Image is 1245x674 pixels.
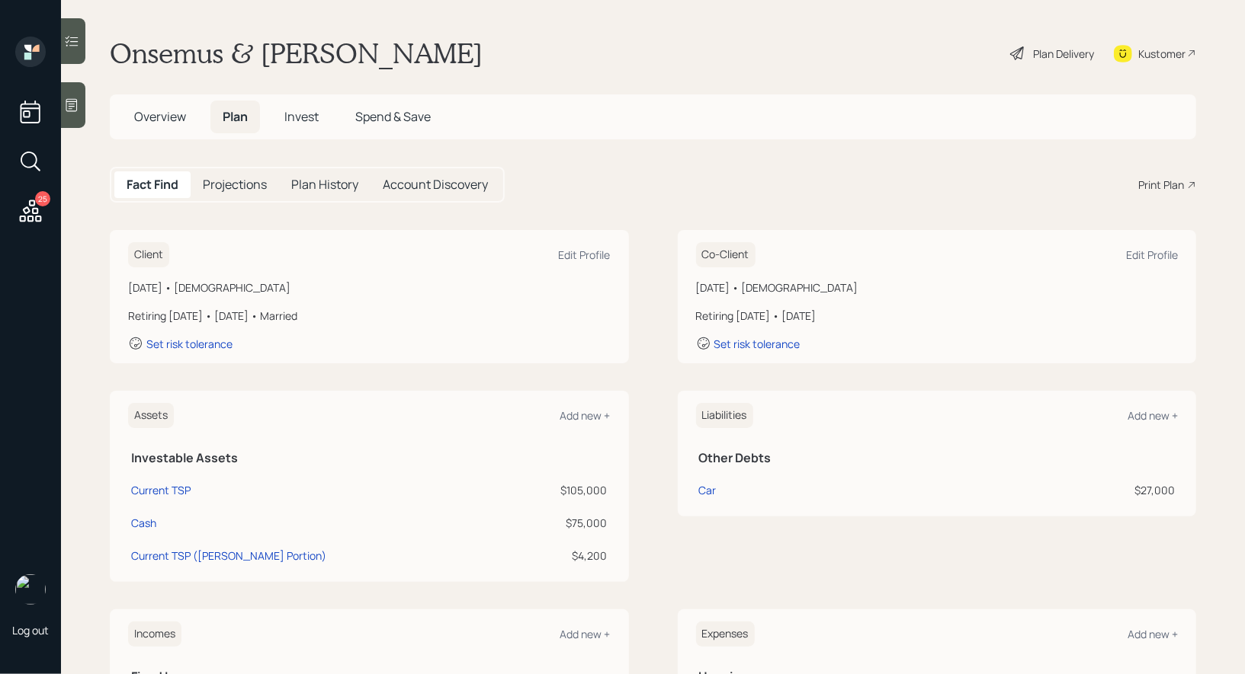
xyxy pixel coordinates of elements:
div: Set risk tolerance [714,337,801,351]
h5: Account Discovery [383,177,488,192]
span: Spend & Save [355,108,431,125]
div: [DATE] • [DEMOGRAPHIC_DATA] [696,280,1179,295]
div: Plan Delivery [1033,46,1094,62]
div: Add new + [560,408,611,423]
img: treva-nostdahl-headshot.png [15,574,46,605]
h5: Projections [203,177,267,192]
div: Add new + [1128,408,1178,423]
h5: Investable Assets [131,451,608,465]
h5: Fact Find [127,177,178,192]
h1: Onsemus & [PERSON_NAME] [110,37,483,70]
div: Current TSP [131,482,191,498]
span: Invest [284,108,319,125]
div: Log out [12,623,49,637]
h5: Other Debts [699,451,1176,465]
span: Plan [223,108,248,125]
div: $75,000 [513,515,607,531]
div: Add new + [560,627,611,641]
div: Cash [131,515,156,531]
h5: Plan History [291,177,358,192]
div: Edit Profile [559,248,611,262]
div: [DATE] • [DEMOGRAPHIC_DATA] [128,280,611,295]
div: $27,000 [862,482,1175,498]
div: Print Plan [1138,177,1184,193]
h6: Liabilities [696,403,753,428]
div: 25 [35,191,50,206]
h6: Assets [128,403,174,428]
h6: Client [128,242,169,267]
div: $105,000 [513,482,607,498]
div: Current TSP ([PERSON_NAME] Portion) [131,548,326,564]
span: Overview [134,108,186,125]
div: Kustomer [1138,46,1186,62]
div: Car [699,482,717,498]
div: $4,200 [513,548,607,564]
div: Add new + [1128,627,1178,641]
div: Set risk tolerance [146,337,233,351]
div: Edit Profile [1126,248,1178,262]
div: Retiring [DATE] • [DATE] [696,308,1179,324]
h6: Expenses [696,621,755,647]
div: Retiring [DATE] • [DATE] • Married [128,308,611,324]
h6: Co-Client [696,242,756,267]
h6: Incomes [128,621,181,647]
